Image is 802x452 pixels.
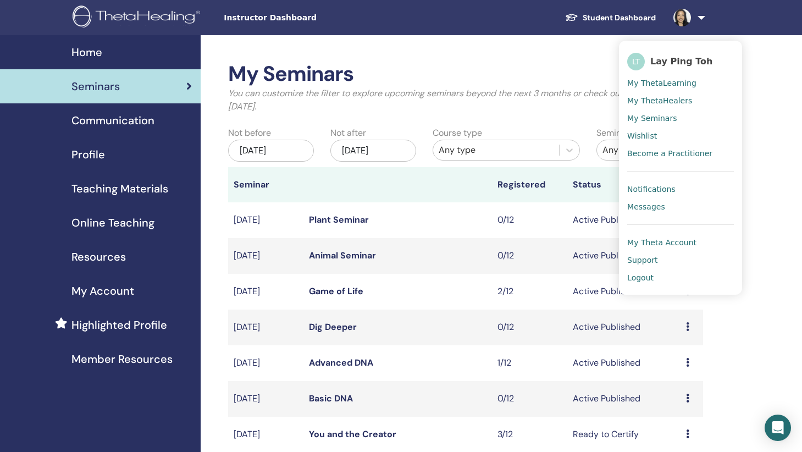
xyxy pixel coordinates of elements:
span: LT [627,53,645,70]
a: LTLay Ping Toh [627,49,734,74]
td: 0/12 [492,310,567,345]
a: Become a Practitioner [627,145,734,162]
td: Active Published [567,345,681,381]
img: default.jpg [673,9,691,26]
span: My ThetaLearning [627,78,696,88]
a: My ThetaLearning [627,74,734,92]
img: logo.png [73,5,204,30]
a: Support [627,251,734,269]
a: My Theta Account [627,234,734,251]
span: Teaching Materials [71,180,168,197]
a: Advanced DNA [309,357,373,368]
td: [DATE] [228,274,303,310]
a: Wishlist [627,127,734,145]
th: Seminar [228,167,303,202]
td: Active Published [567,381,681,417]
td: 0/12 [492,202,567,238]
a: Logout [627,269,734,286]
a: Animal Seminar [309,250,376,261]
span: My Seminars [627,113,677,123]
span: Wishlist [627,131,657,141]
span: Instructor Dashboard [224,12,389,24]
a: My ThetaHealers [627,92,734,109]
a: Notifications [627,180,734,198]
td: Active Published [567,310,681,345]
span: My ThetaHealers [627,96,692,106]
a: Student Dashboard [556,8,665,28]
span: Resources [71,249,126,265]
div: Open Intercom Messenger [765,415,791,441]
div: Any status [602,144,677,157]
span: Lay Ping Toh [650,56,712,67]
td: [DATE] [228,202,303,238]
div: [DATE] [228,140,314,162]
a: Game of Life [309,285,363,297]
h2: My Seminars [228,62,703,87]
a: Messages [627,198,734,216]
span: Highlighted Profile [71,317,167,333]
td: [DATE] [228,310,303,345]
th: Status [567,167,681,202]
span: Become a Practitioner [627,148,712,158]
td: Active Published [567,274,681,310]
td: [DATE] [228,381,303,417]
span: Messages [627,202,665,212]
td: [DATE] [228,238,303,274]
td: 0/12 [492,381,567,417]
a: Dig Deeper [309,321,357,333]
td: Active Published [567,238,681,274]
span: Profile [71,146,105,163]
span: My Theta Account [627,238,696,247]
span: Support [627,255,657,265]
td: 1/12 [492,345,567,381]
a: My Seminars [627,109,734,127]
td: 2/12 [492,274,567,310]
span: Member Resources [71,351,173,367]
a: Basic DNA [309,393,353,404]
span: Online Teaching [71,214,154,231]
span: Seminars [71,78,120,95]
span: Home [71,44,102,60]
p: You can customize the filter to explore upcoming seminars beyond the next 3 months or check out s... [228,87,703,113]
a: You and the Creator [309,428,396,440]
td: [DATE] [228,345,303,381]
a: Plant Seminar [309,214,369,225]
label: Not before [228,126,271,140]
span: Logout [627,273,654,283]
img: graduation-cap-white.svg [565,13,578,22]
span: Notifications [627,184,676,194]
label: Seminar status [596,126,657,140]
div: [DATE] [330,140,416,162]
label: Course type [433,126,482,140]
th: Registered [492,167,567,202]
div: Any type [439,144,554,157]
td: Active Published [567,202,681,238]
label: Not after [330,126,366,140]
span: My Account [71,283,134,299]
td: 0/12 [492,238,567,274]
span: Communication [71,112,154,129]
